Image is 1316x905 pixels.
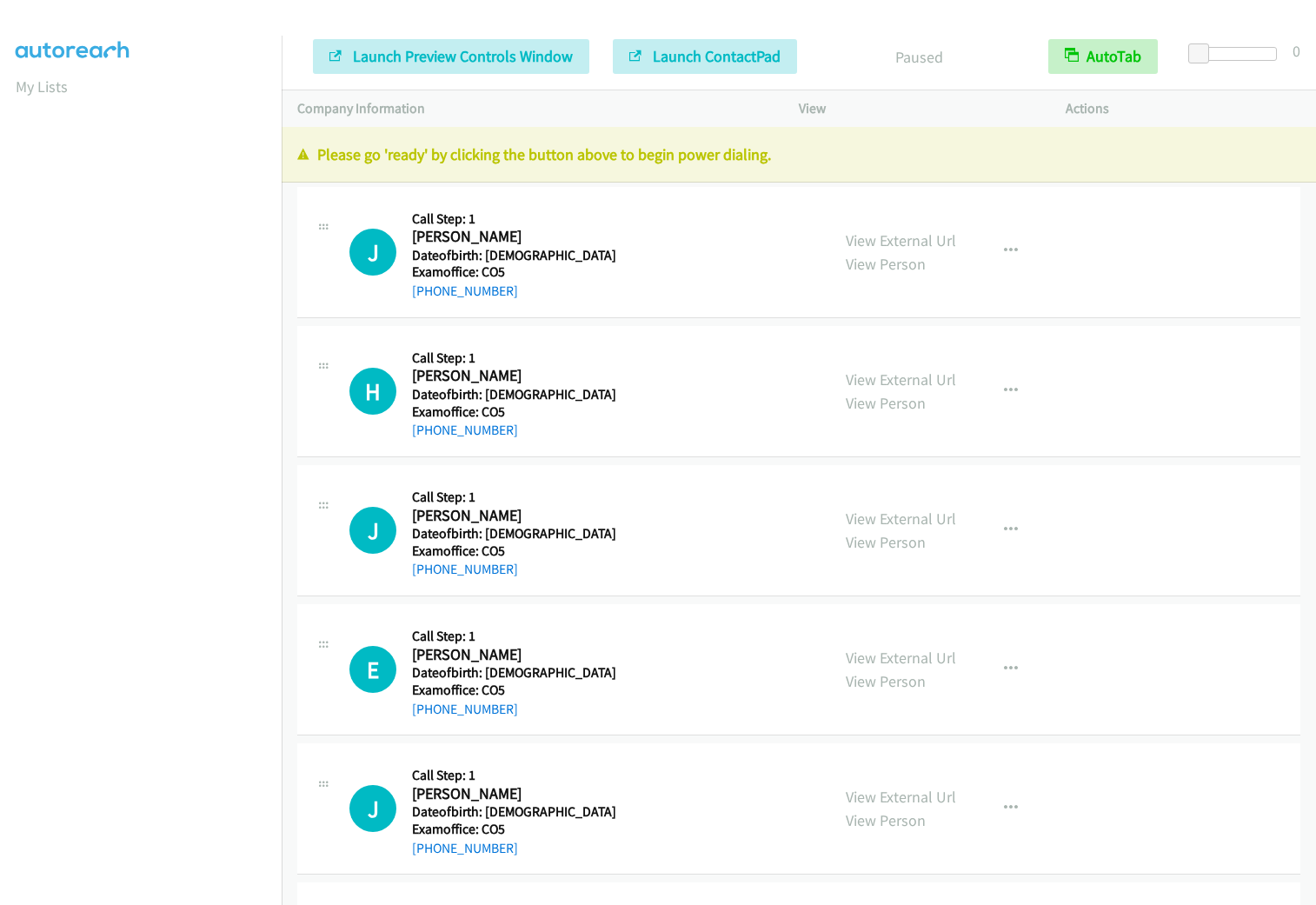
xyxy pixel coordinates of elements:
[412,403,616,421] h5: Examoffice: CO5
[297,98,768,119] p: Company Information
[1048,39,1158,74] button: AutoTab
[412,366,547,386] h2: [PERSON_NAME]
[412,386,616,403] h5: Dateofbirth: [DEMOGRAPHIC_DATA]
[846,787,956,807] a: View External Url
[846,254,926,274] a: View Person
[412,803,616,821] h5: Dateofbirth: [DEMOGRAPHIC_DATA]
[412,283,518,299] a: [PHONE_NUMBER]
[313,39,589,74] button: Launch Preview Controls Window
[846,509,956,529] a: View External Url
[412,561,518,577] a: [PHONE_NUMBER]
[349,229,396,276] h1: J
[412,664,616,682] h5: Dateofbirth: [DEMOGRAPHIC_DATA]
[412,645,547,665] h2: [PERSON_NAME]
[412,349,616,367] h5: Call Step: 1
[349,785,396,832] h1: J
[412,263,616,281] h5: Examoffice: CO5
[412,227,547,247] h2: [PERSON_NAME]
[412,784,547,804] h2: [PERSON_NAME]
[821,45,1017,69] p: Paused
[412,767,616,784] h5: Call Step: 1
[412,542,616,560] h5: Examoffice: CO5
[846,393,926,413] a: View Person
[846,810,926,830] a: View Person
[613,39,797,74] button: Launch ContactPad
[412,422,518,438] a: [PHONE_NUMBER]
[349,229,396,276] div: The call is yet to be attempted
[412,628,616,645] h5: Call Step: 1
[412,210,616,228] h5: Call Step: 1
[412,525,616,542] h5: Dateofbirth: [DEMOGRAPHIC_DATA]
[349,646,396,693] h1: E
[16,77,68,96] a: My Lists
[846,671,926,691] a: View Person
[297,143,1300,166] p: Please go 'ready' by clicking the button above to begin power dialing.
[846,369,956,389] a: View External Url
[1197,47,1277,61] div: Delay between calls (in seconds)
[349,507,396,554] h1: J
[1066,98,1301,119] p: Actions
[349,507,396,554] div: The call is yet to be attempted
[412,247,616,264] h5: Dateofbirth: [DEMOGRAPHIC_DATA]
[349,368,396,415] div: The call is yet to be attempted
[353,46,573,66] span: Launch Preview Controls Window
[412,821,616,838] h5: Examoffice: CO5
[653,46,781,66] span: Launch ContactPad
[349,368,396,415] h1: H
[846,230,956,250] a: View External Url
[412,701,518,717] a: [PHONE_NUMBER]
[349,646,396,693] div: The call is yet to be attempted
[412,506,547,526] h2: [PERSON_NAME]
[349,785,396,832] div: The call is yet to be attempted
[846,648,956,668] a: View External Url
[412,682,616,699] h5: Examoffice: CO5
[1293,39,1300,63] div: 0
[412,840,518,856] a: [PHONE_NUMBER]
[846,532,926,552] a: View Person
[412,489,616,506] h5: Call Step: 1
[799,98,1034,119] p: View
